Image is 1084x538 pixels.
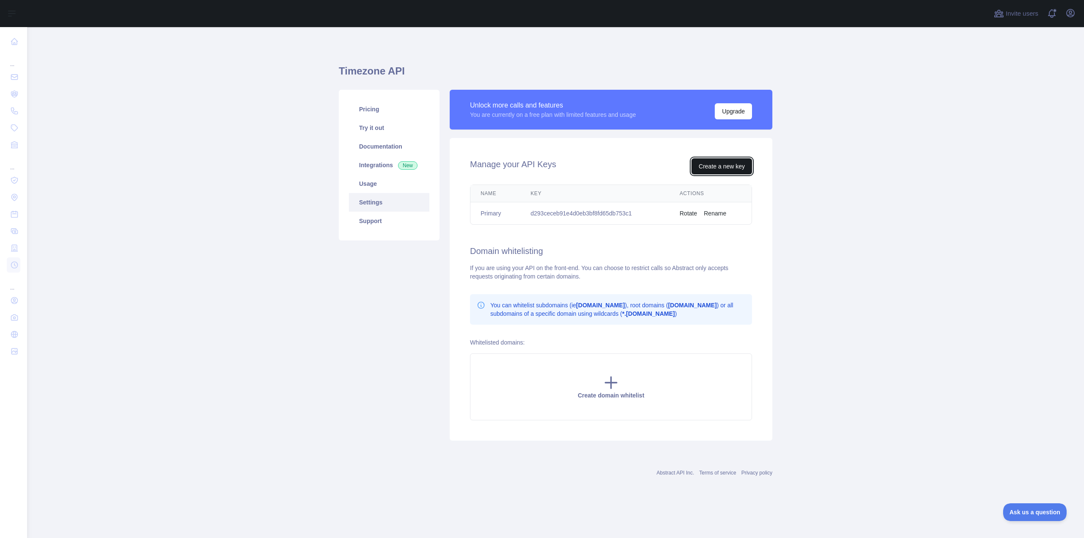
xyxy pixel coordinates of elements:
span: New [398,161,418,170]
a: Abstract API Inc. [657,470,694,476]
td: d293ceceb91e4d0eb3bf8fd65db753c1 [520,202,669,225]
button: Rotate [680,209,697,218]
iframe: Toggle Customer Support [1003,503,1067,521]
th: Name [470,185,520,202]
div: If you are using your API on the front-end. You can choose to restrict calls so Abstract only acc... [470,264,752,281]
h2: Manage your API Keys [470,158,556,174]
div: You are currently on a free plan with limited features and usage [470,110,636,119]
div: ... [7,154,20,171]
div: ... [7,274,20,291]
span: Invite users [1006,9,1038,19]
th: Actions [669,185,752,202]
a: Documentation [349,137,429,156]
a: Terms of service [699,470,736,476]
div: ... [7,51,20,68]
b: [DOMAIN_NAME] [576,302,625,309]
button: Create a new key [691,158,752,174]
button: Invite users [992,7,1040,20]
button: Rename [704,209,726,218]
a: Privacy policy [741,470,772,476]
b: [DOMAIN_NAME] [668,302,717,309]
a: Try it out [349,119,429,137]
p: You can whitelist subdomains (ie ), root domains ( ) or all subdomains of a specific domain using... [490,301,745,318]
h1: Timezone API [339,64,772,85]
label: Whitelisted domains: [470,339,525,346]
a: Settings [349,193,429,212]
a: Integrations New [349,156,429,174]
a: Support [349,212,429,230]
span: Create domain whitelist [578,392,644,399]
div: Unlock more calls and features [470,100,636,110]
a: Pricing [349,100,429,119]
a: Usage [349,174,429,193]
h2: Domain whitelisting [470,245,752,257]
button: Upgrade [715,103,752,119]
b: *.[DOMAIN_NAME] [622,310,675,317]
td: Primary [470,202,520,225]
th: Key [520,185,669,202]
